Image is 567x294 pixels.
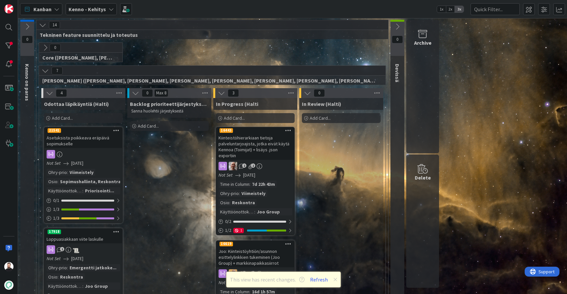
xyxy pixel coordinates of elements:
[47,187,82,194] div: Käyttöönottokriittisyys
[142,89,153,97] span: 0
[4,262,13,271] img: TK
[67,169,68,176] span: :
[224,115,245,121] span: Add Card...
[225,227,231,234] span: 1 / 2
[53,206,59,213] span: 1 / 3
[471,3,520,15] input: Quick Filter...
[251,271,255,275] span: 1
[138,123,159,129] span: Add Card...
[250,181,277,188] div: 7d 22h 43m
[310,115,331,121] span: Add Card...
[455,6,464,12] span: 3x
[233,228,244,233] div: 1
[57,178,58,185] span: :
[82,282,83,290] span: :
[255,208,282,215] div: Joo Group
[42,54,114,61] span: Core (Pasi, Jussi, JaakkoHä, Jyri, Leo, MikkoK, Väinö)
[239,190,240,197] span: :
[243,172,255,179] span: [DATE]
[52,67,63,75] span: 7
[47,178,57,185] div: Osio
[33,5,52,13] span: Kanban
[53,197,59,204] span: 0 / 1
[219,199,229,206] div: Osio
[50,44,61,52] span: 0
[58,178,122,185] div: Sopimushallinta, Reskontra
[229,162,237,170] img: VH
[446,6,455,12] span: 2x
[437,6,446,12] span: 1x
[47,256,61,261] i: Not Set
[42,77,377,84] span: Halti (Sebastian, VilleH, Riikka, Antti, MikkoV, PetriH, PetriM)
[82,187,83,194] span: :
[394,64,401,82] span: Devissä
[217,269,294,278] div: BN
[392,36,403,43] span: 0
[217,241,294,267] div: 16619Joo: Kiinteistöyhtiön/asunnon esittelylinkkien tukeminen (Joo Group) + markkinapaikkasiirrot
[4,281,13,290] img: avatar
[219,181,249,188] div: Time in Column
[217,128,294,134] div: 16443
[24,64,31,101] span: Kenno on paras
[44,101,109,107] span: Odottaa läpikäyntiä (Halti)
[69,6,106,12] b: Kenno - Kehitys
[414,39,431,47] div: Archive
[219,280,233,285] i: Not Set
[45,229,122,243] div: 17918Loppuasiakkaan viite laskulle
[240,190,267,197] div: Viimeistely
[228,89,239,97] span: 3
[217,128,294,160] div: 16443Kiinteistöhierarkiaan tietoja palveluntarjoajista, jotka eivät käytä Kennoa (Toimijat) + lis...
[83,187,116,194] div: Priorisointi...
[83,282,110,290] div: Joo Group
[4,4,13,13] img: Visit kanbanzone.com
[40,32,380,38] span: Tekninen feature suunnittelu ja toteutus
[314,89,325,97] span: 0
[56,89,67,97] span: 4
[229,269,237,278] img: BN
[220,242,233,246] div: 16619
[302,101,341,107] span: In Review (Halti)
[216,101,258,107] span: In Progress (Halti
[71,160,83,167] span: [DATE]
[22,36,33,43] span: 0
[230,199,257,206] div: Reskontra
[242,163,246,168] span: 2
[415,174,431,182] div: Delete
[230,276,304,283] span: This view has recent changes.
[45,134,122,148] div: Asetuksista poikkeava eräpäivä sopimukselle
[217,247,294,267] div: Joo: Kiinteistöyhtiön/asunnon esittelylinkkien tukeminen (Joo Group) + markkinapaikkasiirrot
[57,273,58,281] span: :
[53,215,59,222] span: 1 / 3
[156,91,166,95] div: Max 8
[67,264,68,271] span: :
[52,115,73,121] span: Add Card...
[68,169,95,176] div: Viimeistely
[48,128,61,133] div: 21541
[45,205,122,213] div: 1/3
[47,264,67,271] div: Ohry-prio
[217,226,294,234] div: 1/21
[45,229,122,235] div: 17918
[68,264,118,271] div: Emergentti jatkoke...
[47,169,67,176] div: Ohry-prio
[45,214,122,222] div: 1/3
[47,273,57,281] div: Osio
[45,128,122,148] div: 21541Asetuksista poikkeava eräpäivä sopimukselle
[60,247,64,251] span: 1
[220,128,233,133] div: 16443
[45,235,122,243] div: Loppuasiakkaan viite laskulle
[219,190,239,197] div: Ohry-prio
[229,199,230,206] span: :
[219,172,233,178] i: Not Set
[49,21,60,29] span: 14
[58,273,85,281] div: Reskontra
[217,134,294,160] div: Kiinteistöhierarkiaan tietoja palveluntarjoajista, jotka eivät käytä Kennoa (Toimijat) + lisäys ....
[47,160,61,166] i: Not Set
[131,109,207,114] p: Sanna huolehtii järjestyksestä
[242,271,246,275] span: 1
[308,275,330,284] button: Refresh
[47,282,82,290] div: Käyttöönottokriittisyys
[48,230,61,234] div: 17918
[225,218,231,225] span: 0 / 2
[44,127,123,223] a: 21541Asetuksista poikkeava eräpäivä sopimukselleNot Set[DATE]Ohry-prio:ViimeistelyOsio:Sopimushal...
